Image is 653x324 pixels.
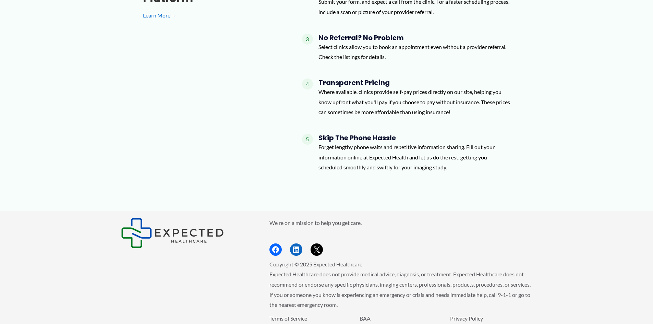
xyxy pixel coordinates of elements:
span: 5 [302,134,313,145]
p: We're on a mission to help you get care. [269,218,532,228]
span: Copyright © 2025 Expected Healthcare [269,261,362,267]
p: Where available, clinics provide self-pay prices directly on our site, helping you know upfront w... [318,87,510,117]
a: Terms of Service [269,315,307,322]
span: 4 [302,79,313,89]
a: BAA [360,315,371,322]
span: Expected Healthcare does not provide medical advice, diagnosis, or treatment. Expected Healthcare... [269,271,531,308]
aside: Footer Widget 1 [121,218,252,248]
h4: Skip the Phone Hassle [318,134,510,142]
p: Forget lengthy phone waits and repetitive information sharing. Fill out your information online a... [318,142,510,172]
aside: Footer Widget 2 [269,218,532,256]
a: Privacy Policy [450,315,483,322]
img: Expected Healthcare Logo - side, dark font, small [121,218,224,248]
span: 3 [302,34,313,45]
p: Select clinics allow you to book an appointment even without a provider referral. Check the listi... [318,42,510,62]
a: Learn More → [143,10,280,21]
h4: No Referral? No Problem [318,34,510,42]
h4: Transparent Pricing [318,79,510,87]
